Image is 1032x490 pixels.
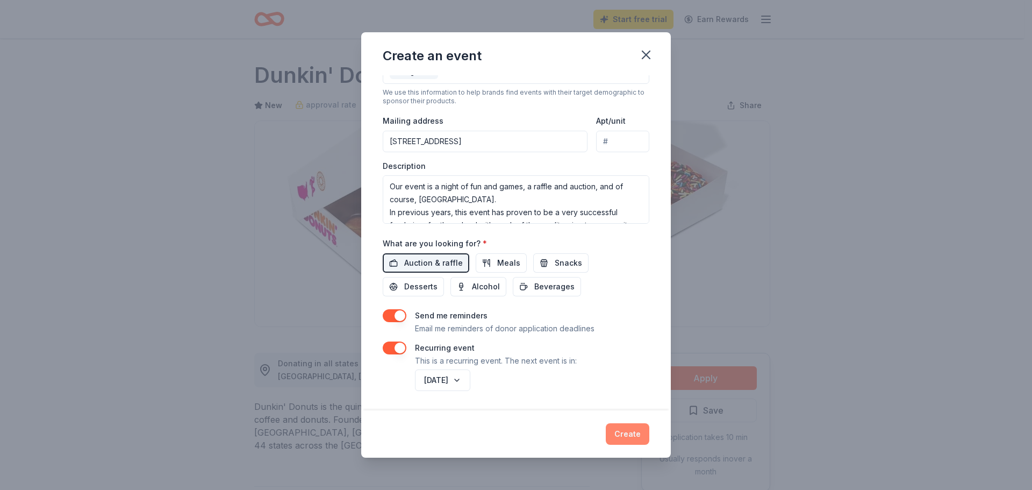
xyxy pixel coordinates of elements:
[555,257,582,269] span: Snacks
[497,257,520,269] span: Meals
[383,161,426,172] label: Description
[534,280,575,293] span: Beverages
[415,311,488,320] label: Send me reminders
[383,175,649,224] textarea: Our event is a night of fun and games, a raffle and auction, and of course, [GEOGRAPHIC_DATA]. In...
[404,257,463,269] span: Auction & raffle
[383,277,444,296] button: Desserts
[383,131,587,152] input: Enter a US address
[476,253,527,273] button: Meals
[596,116,626,126] label: Apt/unit
[415,322,594,335] p: Email me reminders of donor application deadlines
[533,253,589,273] button: Snacks
[450,277,506,296] button: Alcohol
[415,354,577,367] p: This is a recurring event. The next event is in:
[404,280,438,293] span: Desserts
[415,343,475,352] label: Recurring event
[383,47,482,65] div: Create an event
[383,253,469,273] button: Auction & raffle
[606,423,649,445] button: Create
[383,88,649,105] div: We use this information to help brands find events with their target demographic to sponsor their...
[596,131,649,152] input: #
[513,277,581,296] button: Beverages
[383,238,487,249] label: What are you looking for?
[415,370,470,391] button: [DATE]
[383,116,443,126] label: Mailing address
[472,280,500,293] span: Alcohol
